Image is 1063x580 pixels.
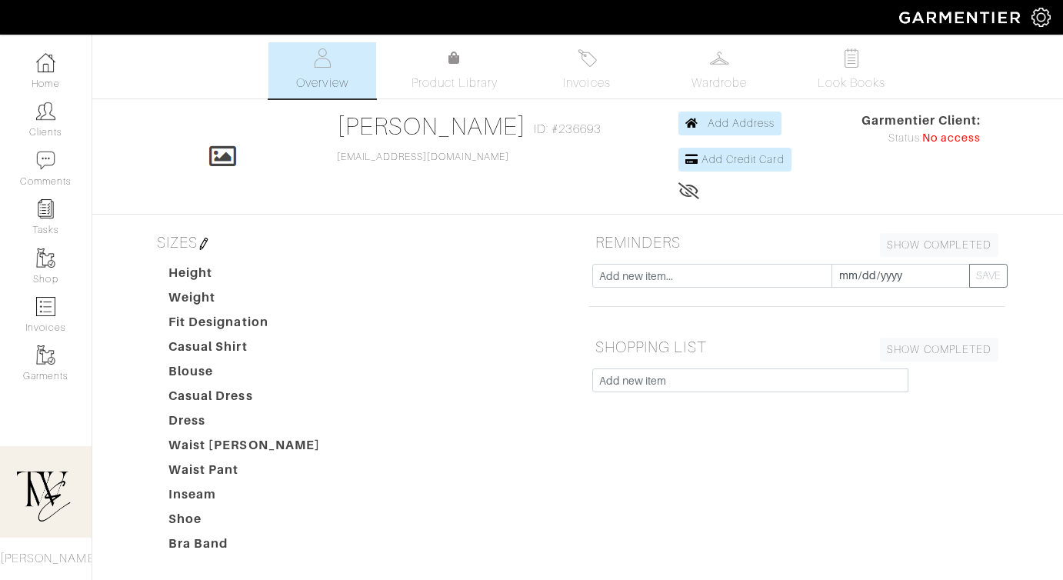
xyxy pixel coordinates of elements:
[36,345,55,365] img: garments-icon-b7da505a4dc4fd61783c78ac3ca0ef83fa9d6f193b1c9dc38574b1d14d53ca28.png
[665,42,773,98] a: Wardrobe
[678,112,782,135] a: Add Address
[157,288,332,313] dt: Weight
[151,227,566,258] h5: SIZES
[36,102,55,121] img: clients-icon-6bae9207a08558b7cb47a8932f037763ab4055f8c8b6bfacd5dc20c3e0201464.png
[861,112,981,130] span: Garmentier Client:
[589,332,1005,362] h5: SHOPPING LIST
[798,42,905,98] a: Look Books
[891,4,1031,31] img: garmentier-logo-header-white-b43fb05a5012e4ada735d5af1a66efaba907eab6374d6393d1fbf88cb4ef424d.png
[880,233,998,257] a: SHOW COMPLETED
[157,264,332,288] dt: Height
[157,338,332,362] dt: Casual Shirt
[969,264,1008,288] button: SAVE
[708,117,775,129] span: Add Address
[592,368,908,392] input: Add new item
[710,48,729,68] img: wardrobe-487a4870c1b7c33e795ec22d11cfc2ed9d08956e64fb3008fe2437562e282088.svg
[880,338,998,362] a: SHOW COMPLETED
[157,535,332,559] dt: Bra Band
[157,362,332,387] dt: Blouse
[922,130,981,147] span: No access
[533,42,641,98] a: Invoices
[691,74,747,92] span: Wardrobe
[157,387,332,412] dt: Casual Dress
[36,248,55,268] img: garments-icon-b7da505a4dc4fd61783c78ac3ca0ef83fa9d6f193b1c9dc38574b1d14d53ca28.png
[578,48,597,68] img: orders-27d20c2124de7fd6de4e0e44c1d41de31381a507db9b33961299e4e07d508b8c.svg
[592,264,832,288] input: Add new item...
[678,148,791,172] a: Add Credit Card
[296,74,348,92] span: Overview
[337,112,527,140] a: [PERSON_NAME]
[268,42,376,98] a: Overview
[36,199,55,218] img: reminder-icon-8004d30b9f0a5d33ae49ab947aed9ed385cf756f9e5892f1edd6e32f2345188e.png
[701,153,785,165] span: Add Credit Card
[313,48,332,68] img: basicinfo-40fd8af6dae0f16599ec9e87c0ef1c0a1fdea2edbe929e3d69a839185d80c458.svg
[412,74,498,92] span: Product Library
[36,297,55,316] img: orders-icon-0abe47150d42831381b5fb84f609e132dff9fe21cb692f30cb5eec754e2cba89.png
[401,49,508,92] a: Product Library
[563,74,610,92] span: Invoices
[157,510,332,535] dt: Shoe
[157,412,332,436] dt: Dress
[337,152,509,162] a: [EMAIL_ADDRESS][DOMAIN_NAME]
[36,151,55,170] img: comment-icon-a0a6a9ef722e966f86d9cbdc48e553b5cf19dbc54f86b18d962a5391bc8f6eb6.png
[157,461,332,485] dt: Waist Pant
[818,74,886,92] span: Look Books
[157,436,332,461] dt: Waist [PERSON_NAME]
[157,485,332,510] dt: Inseam
[589,227,1005,258] h5: REMINDERS
[842,48,861,68] img: todo-9ac3debb85659649dc8f770b8b6100bb5dab4b48dedcbae339e5042a72dfd3cc.svg
[157,313,332,338] dt: Fit Designation
[198,238,210,250] img: pen-cf24a1663064a2ec1b9c1bd2387e9de7a2fa800b781884d57f21acf72779bad2.png
[1031,8,1051,27] img: gear-icon-white-bd11855cb880d31180b6d7d6211b90ccbf57a29d726f0c71d8c61bd08dd39cc2.png
[36,53,55,72] img: dashboard-icon-dbcd8f5a0b271acd01030246c82b418ddd0df26cd7fceb0bd07c9910d44c42f6.png
[534,120,601,138] span: ID: #236693
[861,130,981,147] div: Status:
